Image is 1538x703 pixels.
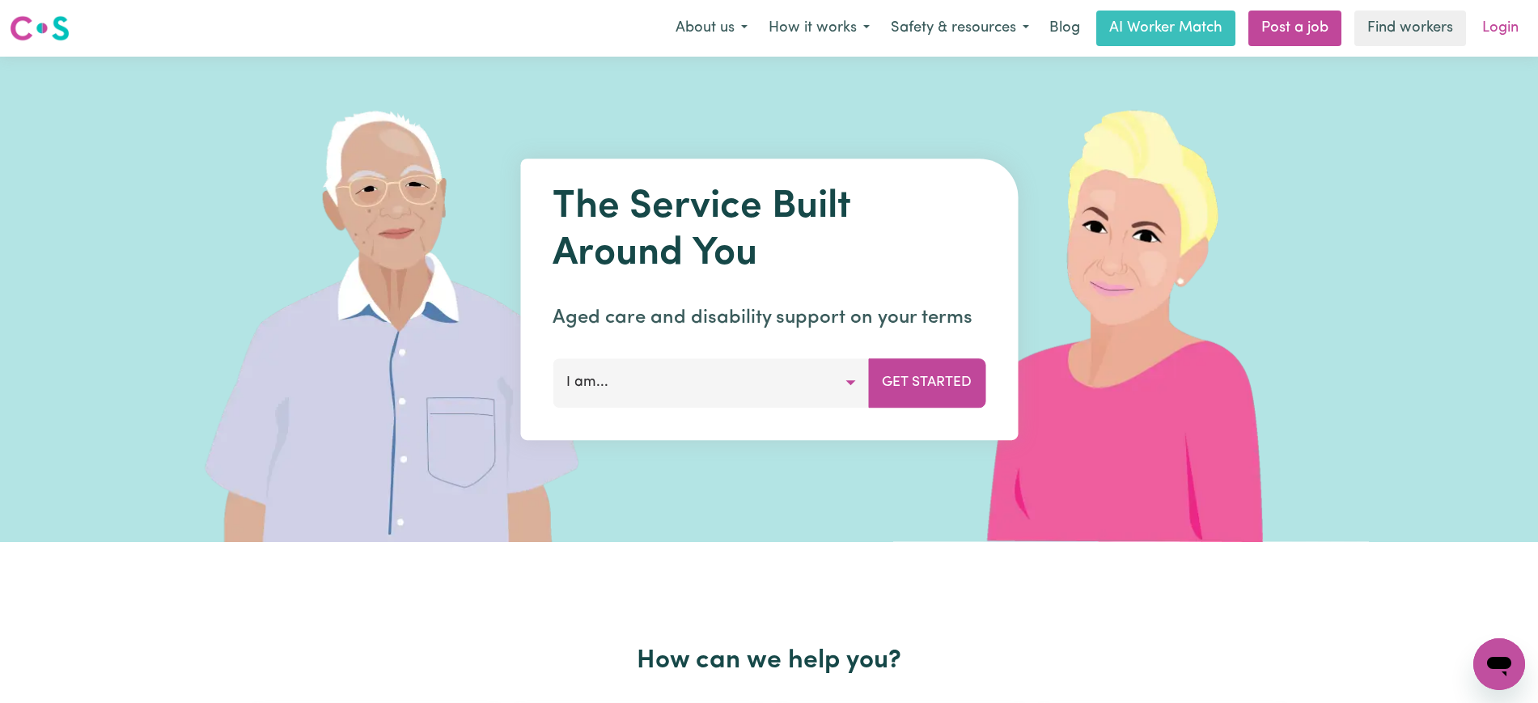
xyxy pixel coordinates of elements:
iframe: Button to launch messaging window [1473,638,1525,690]
a: Blog [1040,11,1090,46]
button: About us [665,11,758,45]
button: Get Started [868,358,985,407]
h2: How can we help you? [245,646,1294,676]
button: Safety & resources [880,11,1040,45]
button: I am... [553,358,869,407]
button: How it works [758,11,880,45]
a: Find workers [1354,11,1466,46]
p: Aged care and disability support on your terms [553,303,985,332]
h1: The Service Built Around You [553,184,985,277]
a: Careseekers logo [10,10,70,47]
a: AI Worker Match [1096,11,1235,46]
a: Post a job [1248,11,1341,46]
a: Login [1472,11,1528,46]
img: Careseekers logo [10,14,70,43]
